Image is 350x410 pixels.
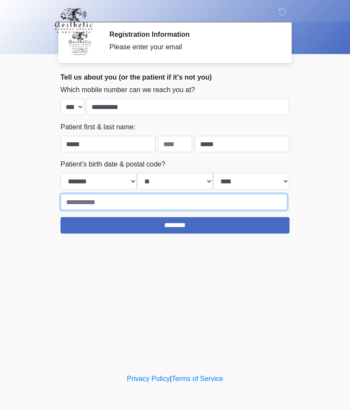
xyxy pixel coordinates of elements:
label: Patient's birth date & postal code? [60,159,165,170]
a: Privacy Policy [127,375,170,382]
div: Please enter your email [109,42,277,52]
img: Agent Avatar [67,30,93,56]
img: Aesthetic Surgery Centre, PLLC Logo [52,6,95,34]
h2: Tell us about you (or the patient if it's not you) [60,73,290,81]
a: | [170,375,172,382]
label: Patient first & last name: [60,122,135,132]
a: Terms of Service [172,375,223,382]
label: Which mobile number can we reach you at? [60,85,195,95]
